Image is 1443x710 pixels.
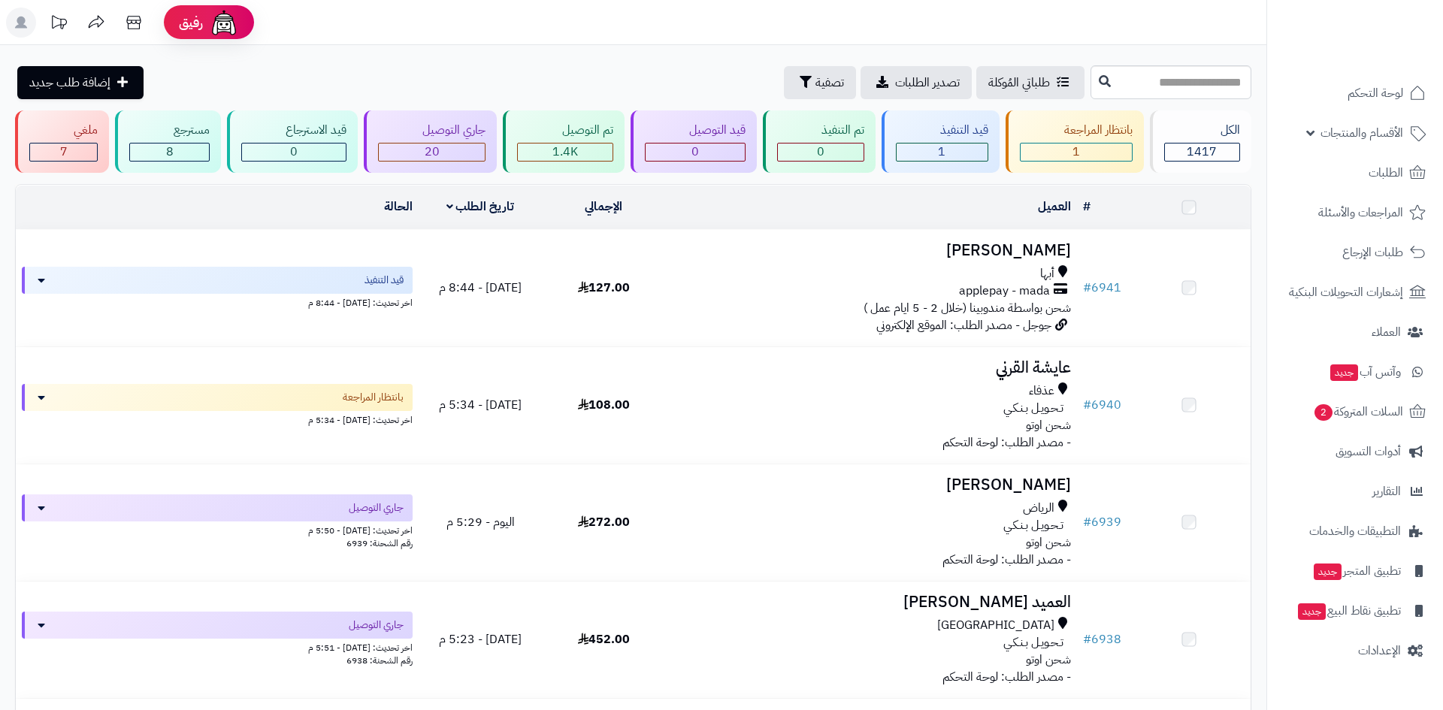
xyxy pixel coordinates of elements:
div: 0 [778,144,864,161]
a: ملغي 7 [12,110,112,173]
a: تم التوصيل 1.4K [500,110,627,173]
span: المراجعات والأسئلة [1318,202,1403,223]
h3: عايشة القرني [672,359,1071,376]
a: تم التنفيذ 0 [760,110,879,173]
div: الكل [1164,122,1240,139]
h3: العميد [PERSON_NAME] [672,594,1071,611]
a: طلباتي المُوكلة [976,66,1085,99]
span: أدوات التسويق [1336,441,1401,462]
span: قيد التنفيذ [365,273,404,288]
div: 0 [646,144,745,161]
span: # [1083,630,1091,648]
span: [GEOGRAPHIC_DATA] [937,617,1054,634]
span: تـحـويـل بـنـكـي [1003,634,1063,651]
a: وآتس آبجديد [1276,354,1434,390]
span: شحن اوتو [1026,651,1071,669]
span: applepay - mada [959,282,1050,300]
span: السلات المتروكة [1313,401,1403,422]
span: شحن اوتو [1026,416,1071,434]
span: 0 [290,143,298,161]
span: جديد [1330,364,1358,381]
span: # [1083,279,1091,297]
a: طلبات الإرجاع [1276,234,1434,270]
a: أدوات التسويق [1276,434,1434,470]
span: لوحة التحكم [1348,83,1403,104]
a: الكل1417 [1147,110,1254,173]
div: قيد التنفيذ [896,122,988,139]
span: اليوم - 5:29 م [446,513,515,531]
span: 2 [1314,404,1333,421]
span: 1417 [1187,143,1217,161]
div: اخر تحديث: [DATE] - 8:44 م [22,294,413,310]
div: مسترجع [129,122,210,139]
a: الإعدادات [1276,633,1434,669]
span: # [1083,396,1091,414]
a: تصدير الطلبات [861,66,972,99]
span: 452.00 [578,630,630,648]
div: اخر تحديث: [DATE] - 5:34 م [22,411,413,427]
a: الإجمالي [585,198,622,216]
button: تصفية [784,66,856,99]
span: التطبيقات والخدمات [1309,521,1401,542]
a: التطبيقات والخدمات [1276,513,1434,549]
div: 7 [30,144,97,161]
div: تم التنفيذ [777,122,864,139]
span: عذفاء [1029,382,1054,400]
div: قيد التوصيل [645,122,746,139]
span: طلباتي المُوكلة [988,74,1050,92]
span: 108.00 [578,396,630,414]
span: الإعدادات [1358,640,1401,661]
span: [DATE] - 5:34 م [439,396,522,414]
div: 20 [379,144,485,161]
div: 0 [242,144,346,161]
span: تـحـويـل بـنـكـي [1003,517,1063,534]
span: تصدير الطلبات [895,74,960,92]
div: 8 [130,144,209,161]
a: #6939 [1083,513,1121,531]
a: #6938 [1083,630,1121,648]
h3: [PERSON_NAME] [672,242,1071,259]
a: قيد الاسترجاع 0 [224,110,361,173]
span: شحن اوتو [1026,533,1071,551]
div: 1 [1021,144,1132,161]
span: جديد [1314,563,1342,580]
span: [DATE] - 8:44 م [439,279,522,297]
span: جاري التوصيل [349,618,404,633]
h3: [PERSON_NAME] [672,476,1071,494]
span: جديد [1298,603,1326,620]
span: وآتس آب [1329,361,1401,382]
span: # [1083,513,1091,531]
span: شحن بواسطة مندوبينا (خلال 2 - 5 ايام عمل ) [864,299,1071,317]
span: 7 [60,143,68,161]
div: بانتظار المراجعة [1020,122,1133,139]
div: 1 [897,144,988,161]
span: إضافة طلب جديد [29,74,110,92]
a: بانتظار المراجعة 1 [1003,110,1147,173]
a: #6941 [1083,279,1121,297]
span: 1.4K [552,143,578,161]
span: رقم الشحنة: 6938 [346,654,413,667]
td: - مصدر الطلب: لوحة التحكم [666,582,1077,698]
a: # [1083,198,1091,216]
span: 20 [425,143,440,161]
span: 0 [817,143,824,161]
span: رفيق [179,14,203,32]
span: جاري التوصيل [349,500,404,515]
span: أبها [1040,265,1054,282]
span: تصفية [815,74,844,92]
td: - مصدر الطلب: لوحة التحكم [666,347,1077,464]
a: الحالة [384,198,413,216]
img: ai-face.png [209,8,239,38]
span: جوجل - مصدر الطلب: الموقع الإلكتروني [876,316,1051,334]
a: قيد التوصيل 0 [628,110,760,173]
span: بانتظار المراجعة [343,390,404,405]
a: التقارير [1276,473,1434,509]
span: [DATE] - 5:23 م [439,630,522,648]
div: اخر تحديث: [DATE] - 5:50 م [22,521,413,537]
div: 1380 [518,144,612,161]
span: إشعارات التحويلات البنكية [1289,282,1403,303]
a: إضافة طلب جديد [17,66,144,99]
td: - مصدر الطلب: لوحة التحكم [666,464,1077,581]
a: السلات المتروكة2 [1276,394,1434,430]
div: قيد الاسترجاع [241,122,346,139]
